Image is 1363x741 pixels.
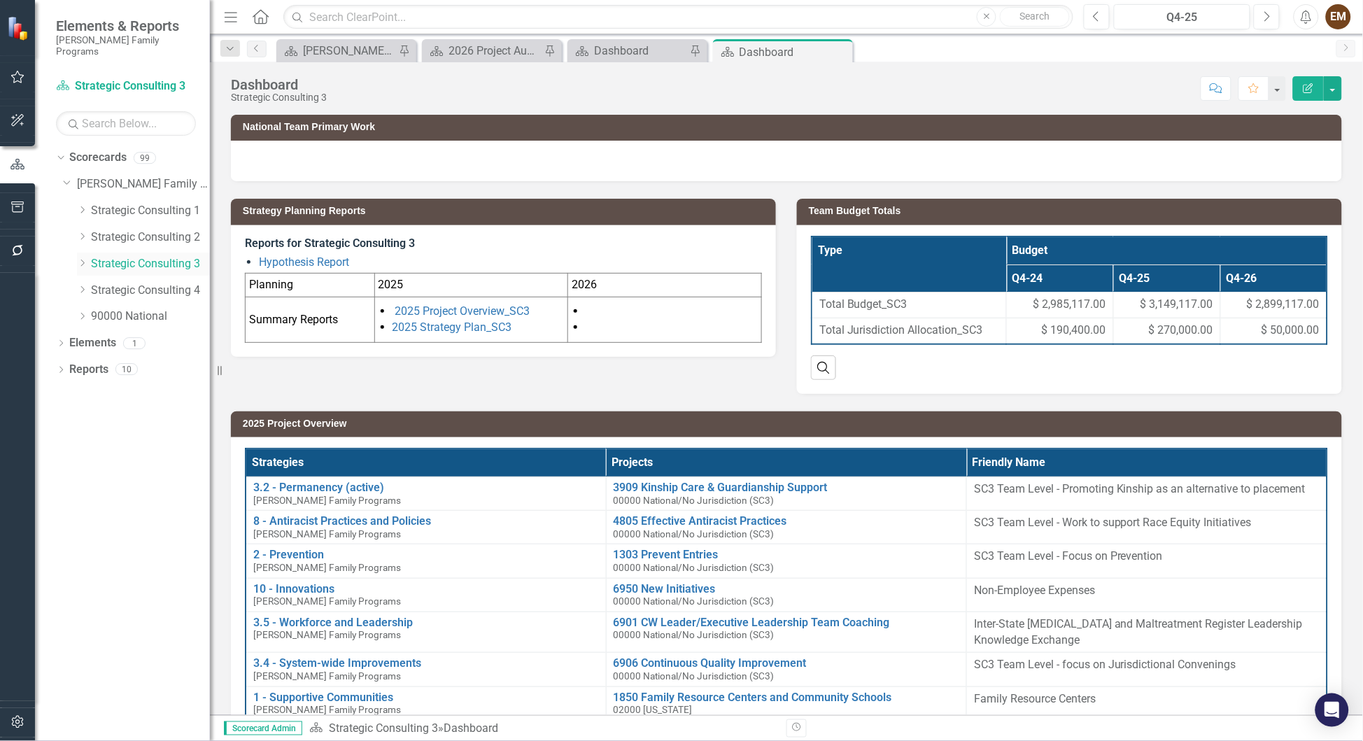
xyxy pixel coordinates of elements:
[1247,297,1320,313] span: $ 2,899,117.00
[253,549,599,561] a: 2 - Prevention
[253,528,401,539] span: [PERSON_NAME] Family Programs
[253,616,599,629] a: 3.5 - Workforce and Leadership
[606,578,966,612] td: Double-Click to Edit Right Click for Context Menu
[967,511,1327,544] td: Double-Click to Edit
[253,481,599,494] a: 3.2 - Permanency (active)
[614,528,775,539] span: 00000 National/No Jurisdiction (SC3)
[69,335,116,351] a: Elements
[91,256,210,272] a: Strategic Consulting 3
[606,544,966,578] td: Double-Click to Edit Right Click for Context Menu
[123,337,146,349] div: 1
[253,691,599,704] a: 1 - Supportive Communities
[56,17,196,34] span: Elements & Reports
[253,670,401,682] span: [PERSON_NAME] Family Programs
[393,320,512,334] a: 2025 Strategy Plan_SC3
[614,616,959,629] a: 6901 CW Leader/Executive Leadership Team Coaching
[1000,7,1070,27] button: Search
[280,42,395,59] a: [PERSON_NAME] Overview
[1042,323,1106,339] span: $ 190,400.00
[1262,323,1320,339] span: $ 50,000.00
[1020,10,1050,22] span: Search
[1315,693,1349,727] div: Open Intercom Messenger
[967,578,1327,612] td: Double-Click to Edit
[246,511,606,544] td: Double-Click to Edit Right Click for Context Menu
[249,312,371,328] p: Summary Reports
[568,274,762,297] td: 2026
[243,122,1335,132] h3: National Team Primary Work
[606,511,966,544] td: Double-Click to Edit Right Click for Context Menu
[974,516,1252,529] span: SC3 Team Level - Work to support Race Equity Initiatives
[974,617,1303,647] span: Inter-State [MEDICAL_DATA] and Maltreatment Register Leadership Knowledge Exchange
[967,653,1327,686] td: Double-Click to Edit
[56,34,196,57] small: [PERSON_NAME] Family Programs
[594,42,686,59] div: Dashboard
[614,657,959,670] a: 6906 Continuous Quality Improvement
[224,721,302,735] span: Scorecard Admin
[740,43,849,61] div: Dashboard
[246,653,606,686] td: Double-Click to Edit Right Click for Context Menu
[606,477,966,510] td: Double-Click to Edit Right Click for Context Menu
[253,629,401,640] span: [PERSON_NAME] Family Programs
[614,670,775,682] span: 00000 National/No Jurisdiction (SC3)
[606,686,966,720] td: Double-Click to Edit Right Click for Context Menu
[69,150,127,166] a: Scorecards
[449,42,541,59] div: 2026 Project Audit Dashboard
[571,42,686,59] a: Dashboard
[134,152,156,164] div: 99
[606,653,966,686] td: Double-Click to Edit Right Click for Context Menu
[606,612,966,653] td: Double-Click to Edit Right Click for Context Menu
[246,612,606,653] td: Double-Click to Edit Right Click for Context Menu
[253,495,401,506] span: [PERSON_NAME] Family Programs
[246,477,606,510] td: Double-Click to Edit Right Click for Context Menu
[425,42,541,59] a: 2026 Project Audit Dashboard
[77,176,210,192] a: [PERSON_NAME] Family Programs
[614,595,775,607] span: 00000 National/No Jurisdiction (SC3)
[243,418,1335,429] h3: 2025 Project Overview
[614,549,959,561] a: 1303 Prevent Entries
[444,721,498,735] div: Dashboard
[91,230,210,246] a: Strategic Consulting 2
[243,206,769,216] h3: Strategy Planning Reports
[253,704,401,715] span: [PERSON_NAME] Family Programs
[967,612,1327,653] td: Double-Click to Edit
[115,364,138,376] div: 10
[1149,323,1213,339] span: $ 270,000.00
[967,686,1327,720] td: Double-Click to Edit
[974,549,1163,563] span: SC3 Team Level - Focus on Prevention
[253,595,401,607] span: [PERSON_NAME] Family Programs
[967,477,1327,510] td: Double-Click to Edit
[246,578,606,612] td: Double-Click to Edit Right Click for Context Menu
[614,583,959,595] a: 6950 New Initiatives
[614,481,959,494] a: 3909 Kinship Care & Guardianship Support
[974,658,1236,671] span: SC3 Team Level - focus on Jurisdictional Convenings
[91,309,210,325] a: 90000 National
[253,583,599,595] a: 10 - Innovations
[809,206,1335,216] h3: Team Budget Totals
[1326,4,1351,29] button: EM
[819,297,999,313] span: Total Budget_SC3
[967,544,1327,578] td: Double-Click to Edit
[1140,297,1213,313] span: $ 3,149,117.00
[395,304,530,318] a: 2025 Project Overview_SC3
[283,5,1073,29] input: Search ClearPoint...
[231,77,327,92] div: Dashboard
[56,78,196,94] a: Strategic Consulting 3
[56,111,196,136] input: Search Below...
[253,657,599,670] a: 3.4 - System-wide Improvements
[614,495,775,506] span: 00000 National/No Jurisdiction (SC3)
[614,562,775,573] span: 00000 National/No Jurisdiction (SC3)
[91,283,210,299] a: Strategic Consulting 4
[614,704,693,715] span: 02000 [US_STATE]
[231,92,327,103] div: Strategic Consulting 3
[974,692,1096,705] span: Family Resource Centers
[246,544,606,578] td: Double-Click to Edit Right Click for Context Menu
[329,721,438,735] a: Strategic Consulting 3
[614,515,959,528] a: 4805 Effective Antiracist Practices
[1033,297,1106,313] span: $ 2,985,117.00
[374,274,568,297] td: 2025
[819,323,999,339] span: Total Jurisdiction Allocation_SC3
[1119,9,1245,26] div: Q4-25
[974,482,1306,495] span: SC3 Team Level - Promoting Kinship as an alternative to placement
[974,584,1095,597] span: Non-Employee Expenses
